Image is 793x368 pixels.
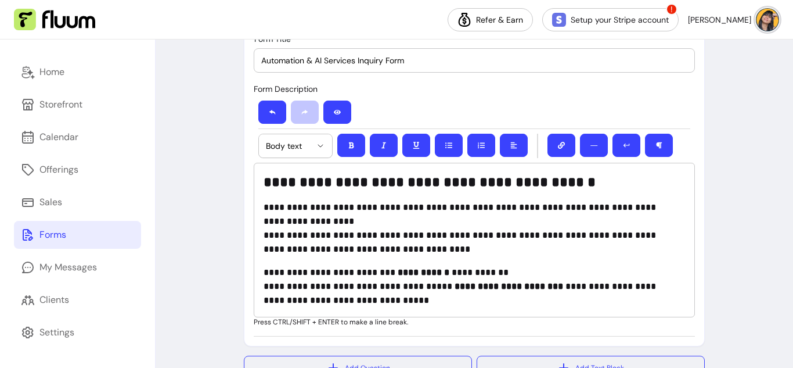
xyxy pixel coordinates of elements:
a: Refer & Earn [448,8,533,31]
a: Storefront [14,91,141,119]
a: My Messages [14,253,141,281]
input: Form Title [261,55,687,66]
div: Offerings [39,163,78,177]
a: Sales [14,188,141,216]
img: Stripe Icon [552,13,566,27]
p: Press CTRL/SHIFT + ENTER to make a line break. [254,317,695,327]
a: Forms [14,221,141,249]
span: Form Description [254,84,318,94]
div: Forms [39,228,66,242]
a: Settings [14,319,141,346]
button: Body text [259,134,332,158]
div: Settings [39,326,74,340]
div: Sales [39,195,62,209]
div: Home [39,65,64,79]
a: Clients [14,286,141,314]
button: avatar[PERSON_NAME] [688,8,779,31]
a: Home [14,58,141,86]
div: Storefront [39,98,82,112]
span: Body text [266,140,311,152]
img: avatar [756,8,779,31]
span: [PERSON_NAME] [688,14,751,26]
a: Calendar [14,123,141,151]
a: Setup your Stripe account [542,8,679,31]
span: ! [666,3,677,15]
div: Clients [39,293,69,307]
div: Calendar [39,130,78,144]
button: ― [580,134,608,157]
a: Offerings [14,156,141,184]
img: Fluum Logo [14,9,95,31]
div: My Messages [39,260,97,274]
